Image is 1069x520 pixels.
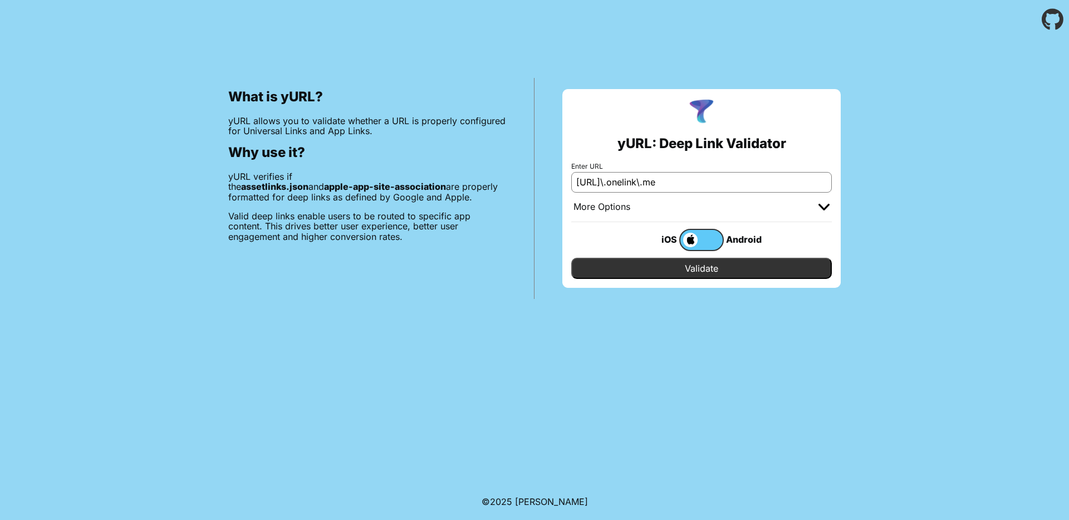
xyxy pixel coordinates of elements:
img: yURL Logo [687,98,716,127]
span: 2025 [490,496,512,507]
p: yURL allows you to validate whether a URL is properly configured for Universal Links and App Links. [228,116,506,136]
h2: yURL: Deep Link Validator [617,136,786,151]
input: Validate [571,258,832,279]
a: Michael Ibragimchayev's Personal Site [515,496,588,507]
label: Enter URL [571,163,832,170]
p: Valid deep links enable users to be routed to specific app content. This drives better user exper... [228,211,506,242]
h2: What is yURL? [228,89,506,105]
b: assetlinks.json [241,181,308,192]
p: yURL verifies if the and are properly formatted for deep links as defined by Google and Apple. [228,171,506,202]
img: chevron [818,204,830,210]
footer: © [482,483,588,520]
div: iOS [635,232,679,247]
div: Android [724,232,768,247]
b: apple-app-site-association [324,181,446,192]
div: More Options [573,202,630,213]
h2: Why use it? [228,145,506,160]
input: e.g. https://app.chayev.com/xyx [571,172,832,192]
